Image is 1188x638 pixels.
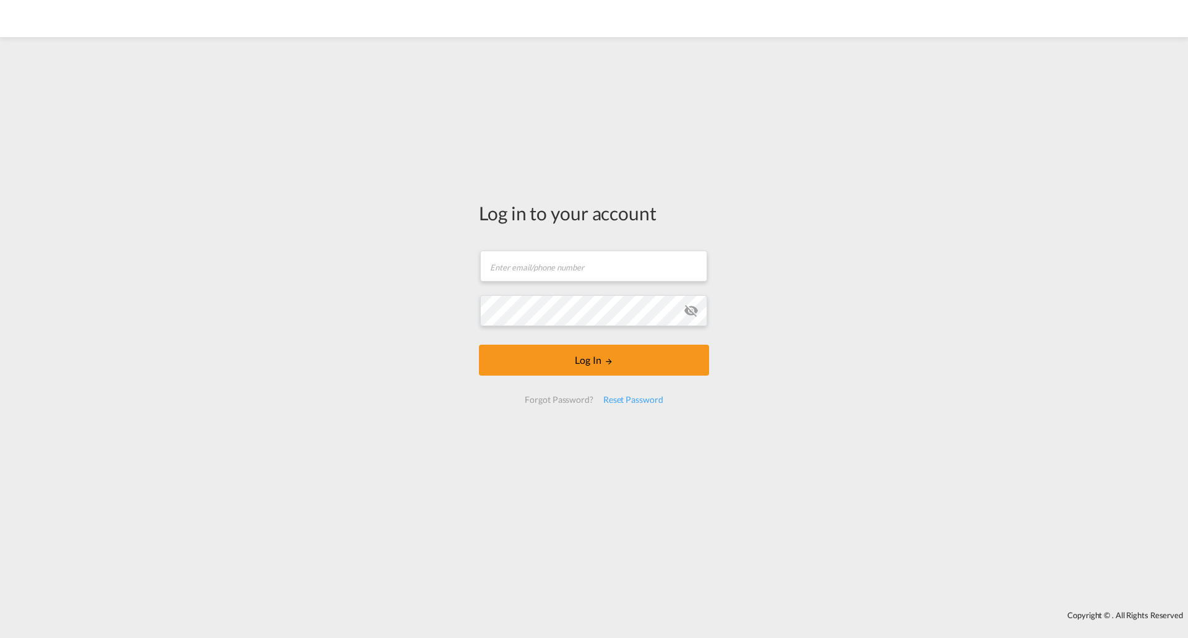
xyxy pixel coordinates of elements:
[598,389,668,411] div: Reset Password
[479,200,709,226] div: Log in to your account
[684,303,699,318] md-icon: icon-eye-off
[480,251,707,282] input: Enter email/phone number
[520,389,598,411] div: Forgot Password?
[479,345,709,376] button: LOGIN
